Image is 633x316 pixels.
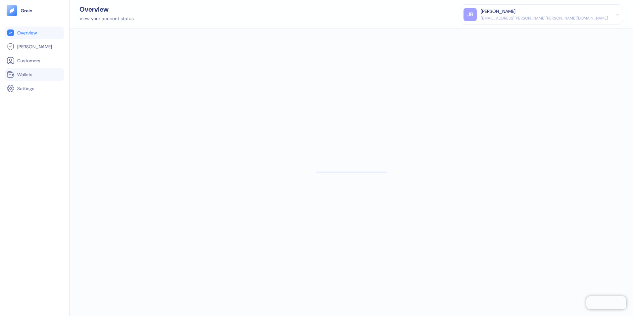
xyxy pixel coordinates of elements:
a: Settings [7,84,63,92]
span: Customers [17,57,40,64]
div: JB [463,8,477,21]
span: Wallets [17,71,32,78]
div: [PERSON_NAME] [481,8,515,15]
img: logo-tablet-V2.svg [7,5,17,16]
span: Settings [17,85,34,92]
div: Overview [79,6,134,13]
span: [PERSON_NAME] [17,43,52,50]
div: [EMAIL_ADDRESS][PERSON_NAME][PERSON_NAME][DOMAIN_NAME] [481,15,608,21]
img: logo [21,8,33,13]
span: Overview [17,29,37,36]
div: View your account status [79,15,134,22]
iframe: Chatra live chat [586,296,626,309]
a: Customers [7,57,63,65]
a: [PERSON_NAME] [7,43,63,51]
a: Wallets [7,71,63,79]
a: Overview [7,29,63,37]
